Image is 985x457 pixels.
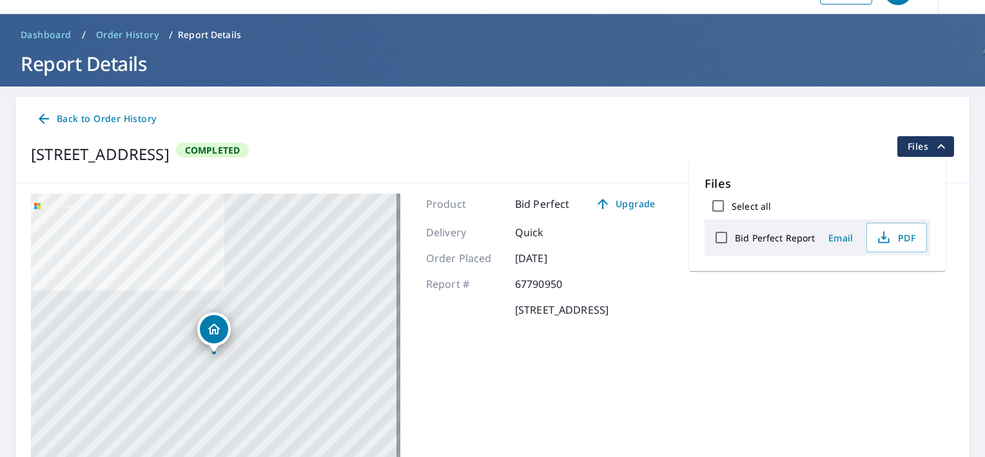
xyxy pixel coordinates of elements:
p: Report # [426,276,503,292]
li: / [82,27,86,43]
p: Report Details [178,28,241,41]
div: Dropped pin, building 1, Residential property, 311 Grouse Rd Summerville, SC 29485 [197,312,231,352]
h1: Report Details [15,50,970,77]
span: PDF [875,230,916,245]
a: Order History [91,25,164,45]
p: Quick [515,225,592,240]
p: 67790950 [515,276,592,292]
p: Files [705,175,930,192]
label: Select all [732,200,771,212]
button: filesDropdownBtn-67790950 [897,136,954,157]
p: [DATE] [515,250,592,266]
span: Completed [177,144,248,156]
span: Order History [96,28,159,41]
span: Dashboard [21,28,72,41]
nav: breadcrumb [15,25,970,45]
p: Product [426,196,503,212]
span: Upgrade [592,196,658,212]
span: Files [908,139,949,154]
p: Delivery [426,225,503,240]
a: Upgrade [585,194,665,214]
label: Bid Perfect Report [735,232,815,244]
div: [STREET_ADDRESS] [31,143,170,166]
p: [STREET_ADDRESS] [515,302,609,318]
a: Dashboard [15,25,77,45]
span: Email [825,232,856,244]
p: Bid Perfect [515,196,570,212]
button: Email [820,228,861,248]
a: Back to Order History [31,107,161,131]
button: PDF [866,223,927,252]
p: Order Placed [426,250,503,266]
span: Back to Order History [36,111,156,127]
li: / [169,27,173,43]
